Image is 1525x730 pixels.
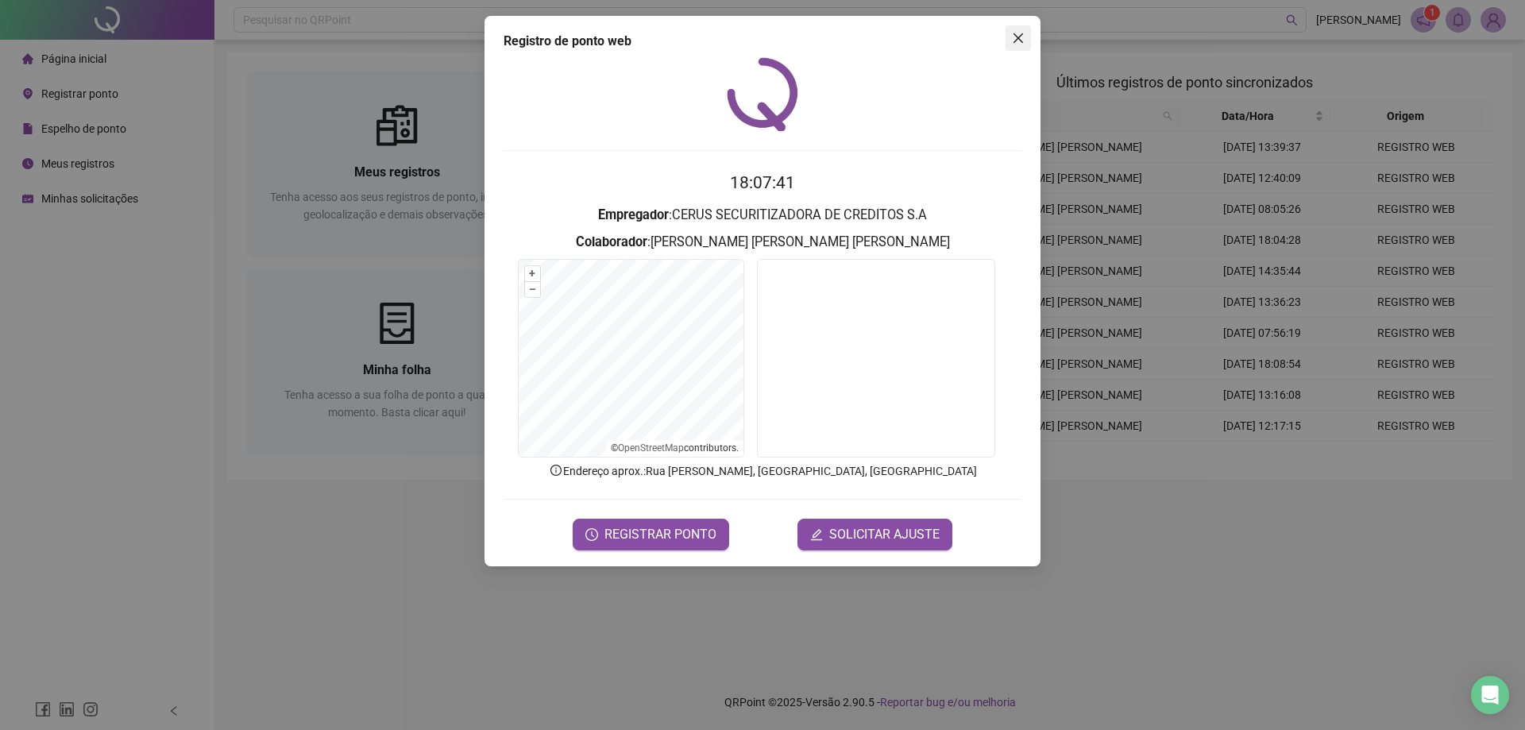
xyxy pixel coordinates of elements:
span: close [1012,32,1025,44]
a: OpenStreetMap [618,442,684,454]
button: Close [1006,25,1031,51]
span: SOLICITAR AJUSTE [829,525,940,544]
span: info-circle [549,463,563,477]
span: REGISTRAR PONTO [604,525,716,544]
strong: Colaborador [576,234,647,249]
button: REGISTRAR PONTO [573,519,729,550]
span: clock-circle [585,528,598,541]
time: 18:07:41 [730,173,795,192]
div: Open Intercom Messenger [1471,676,1509,714]
h3: : [PERSON_NAME] [PERSON_NAME] [PERSON_NAME] [504,232,1021,253]
div: Registro de ponto web [504,32,1021,51]
li: © contributors. [611,442,739,454]
p: Endereço aprox. : Rua [PERSON_NAME], [GEOGRAPHIC_DATA], [GEOGRAPHIC_DATA] [504,462,1021,480]
strong: Empregador [598,207,669,222]
button: – [525,282,540,297]
img: QRPoint [727,57,798,131]
button: editSOLICITAR AJUSTE [797,519,952,550]
span: edit [810,528,823,541]
h3: : CERUS SECURITIZADORA DE CREDITOS S.A [504,205,1021,226]
button: + [525,266,540,281]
